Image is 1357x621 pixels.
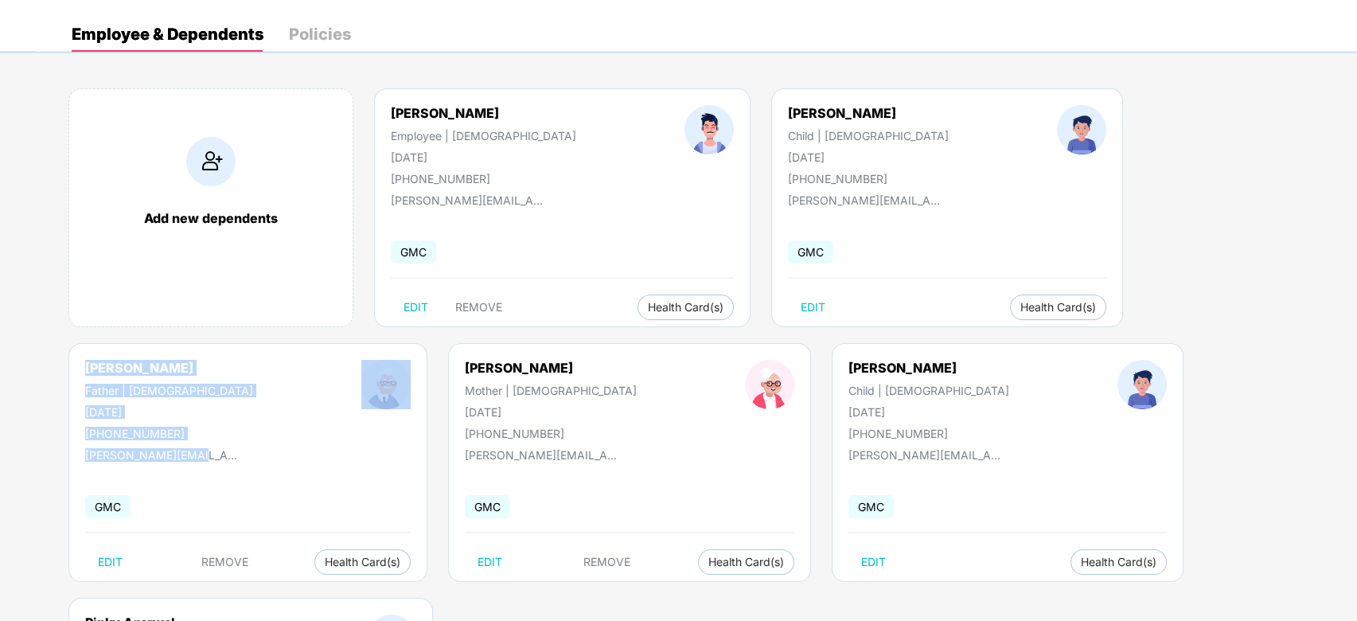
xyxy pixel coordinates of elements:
[455,301,502,314] span: REMOVE
[186,137,236,186] img: addIcon
[391,105,576,121] div: [PERSON_NAME]
[684,105,734,154] img: profileImage
[801,301,825,314] span: EDIT
[85,210,337,226] div: Add new dependents
[85,495,131,518] span: GMC
[289,26,351,42] div: Policies
[1020,303,1096,311] span: Health Card(s)
[85,427,253,440] div: [PHONE_NUMBER]
[391,172,576,186] div: [PHONE_NUMBER]
[1081,558,1156,566] span: Health Card(s)
[788,193,947,207] div: [PERSON_NAME][EMAIL_ADDRESS][DOMAIN_NAME]
[465,360,637,376] div: [PERSON_NAME]
[788,129,949,143] div: Child | [DEMOGRAPHIC_DATA]
[465,405,637,419] div: [DATE]
[648,303,723,311] span: Health Card(s)
[85,549,135,575] button: EDIT
[583,556,630,568] span: REMOVE
[98,556,123,568] span: EDIT
[638,295,734,320] button: Health Card(s)
[1010,295,1106,320] button: Health Card(s)
[1117,360,1167,409] img: profileImage
[788,295,838,320] button: EDIT
[361,360,411,409] img: profileImage
[443,295,515,320] button: REMOVE
[848,549,899,575] button: EDIT
[848,360,1009,376] div: [PERSON_NAME]
[391,240,436,264] span: GMC
[861,556,886,568] span: EDIT
[465,384,637,397] div: Mother | [DEMOGRAPHIC_DATA]
[848,427,1009,440] div: [PHONE_NUMBER]
[698,549,794,575] button: Health Card(s)
[85,448,244,462] div: [PERSON_NAME][EMAIL_ADDRESS][DOMAIN_NAME]
[85,384,253,397] div: Father | [DEMOGRAPHIC_DATA]
[85,360,253,376] div: [PERSON_NAME]
[788,240,833,264] span: GMC
[788,105,949,121] div: [PERSON_NAME]
[314,549,411,575] button: Health Card(s)
[391,295,441,320] button: EDIT
[465,427,637,440] div: [PHONE_NUMBER]
[391,129,576,143] div: Employee | [DEMOGRAPHIC_DATA]
[465,495,510,518] span: GMC
[848,384,1009,397] div: Child | [DEMOGRAPHIC_DATA]
[325,558,400,566] span: Health Card(s)
[848,448,1008,462] div: [PERSON_NAME][EMAIL_ADDRESS][DOMAIN_NAME]
[848,495,894,518] span: GMC
[1070,549,1167,575] button: Health Card(s)
[391,193,550,207] div: [PERSON_NAME][EMAIL_ADDRESS][DOMAIN_NAME]
[201,556,248,568] span: REMOVE
[478,556,502,568] span: EDIT
[85,405,253,419] div: [DATE]
[745,360,794,409] img: profileImage
[465,448,624,462] div: [PERSON_NAME][EMAIL_ADDRESS][DOMAIN_NAME]
[391,150,576,164] div: [DATE]
[708,558,784,566] span: Health Card(s)
[189,549,261,575] button: REMOVE
[404,301,428,314] span: EDIT
[1057,105,1106,154] img: profileImage
[788,150,949,164] div: [DATE]
[848,405,1009,419] div: [DATE]
[465,549,515,575] button: EDIT
[571,549,643,575] button: REMOVE
[788,172,949,186] div: [PHONE_NUMBER]
[72,26,263,42] div: Employee & Dependents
